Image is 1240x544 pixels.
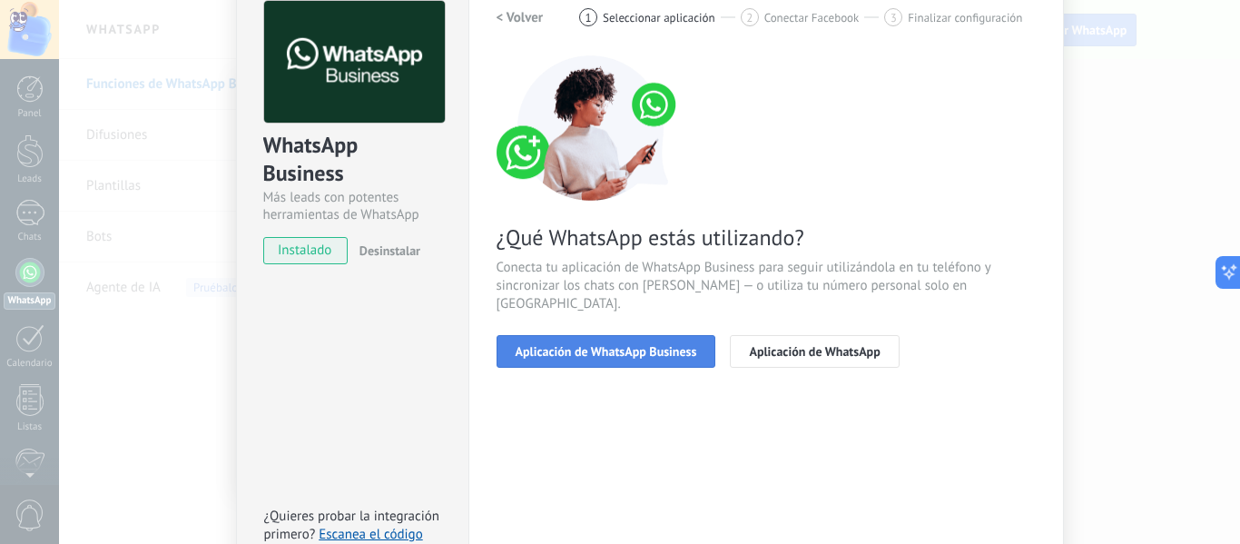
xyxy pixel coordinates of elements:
span: Conecta tu aplicación de WhatsApp Business para seguir utilizándola en tu teléfono y sincronizar ... [497,259,1036,313]
div: Más leads con potentes herramientas de WhatsApp [263,189,442,223]
button: Aplicación de WhatsApp [730,335,899,368]
span: Conectar Facebook [764,11,860,25]
span: instalado [264,237,347,264]
span: Seleccionar aplicación [603,11,715,25]
button: < Volver [497,1,544,34]
span: Finalizar configuración [908,11,1022,25]
span: Desinstalar [359,242,420,259]
span: Aplicación de WhatsApp Business [516,345,697,358]
img: logo_main.png [264,1,445,124]
span: 3 [891,10,897,25]
span: Aplicación de WhatsApp [749,345,880,358]
img: connect number [497,55,687,201]
span: 1 [586,10,592,25]
h2: < Volver [497,9,544,26]
div: WhatsApp Business [263,131,442,189]
button: Desinstalar [352,237,420,264]
span: 2 [746,10,753,25]
span: ¿Qué WhatsApp estás utilizando? [497,223,1036,252]
span: ¿Quieres probar la integración primero? [264,508,440,543]
button: Aplicación de WhatsApp Business [497,335,716,368]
